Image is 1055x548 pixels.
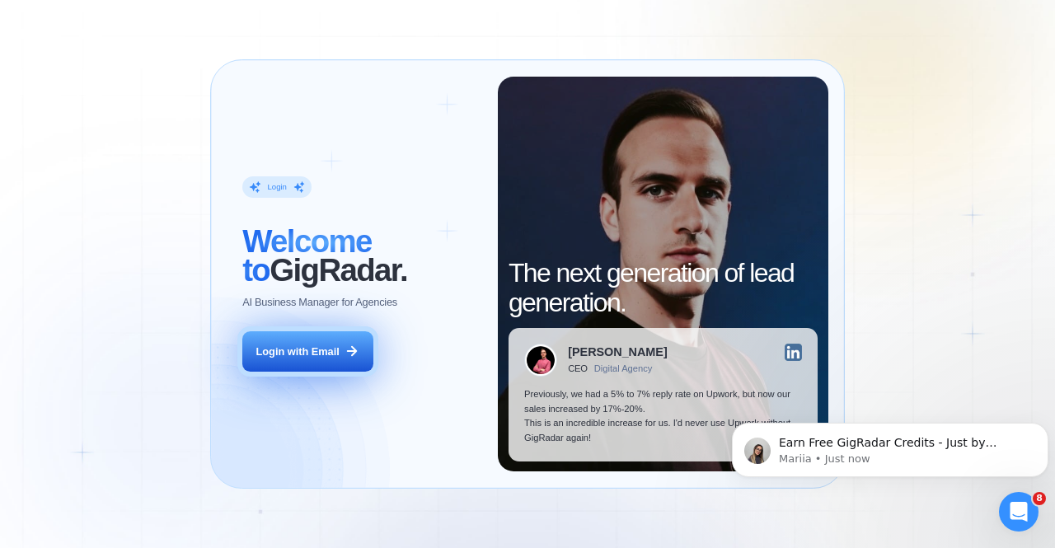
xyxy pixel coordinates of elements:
button: Login with Email [242,331,373,372]
div: CEO [568,363,588,374]
div: Login [268,182,287,193]
span: 8 [1033,492,1046,505]
span: Welcome to [242,223,372,288]
p: Previously, we had a 5% to 7% reply rate on Upwork, but now our sales increased by 17%-20%. This ... [524,387,802,445]
iframe: Intercom notifications message [725,388,1055,504]
iframe: Intercom live chat [999,492,1039,532]
p: AI Business Manager for Agencies [242,295,397,310]
div: [PERSON_NAME] [568,346,667,358]
div: Login with Email [256,344,340,359]
h2: ‍ GigRadar. [242,227,482,284]
h2: The next generation of lead generation. [509,259,818,316]
div: Digital Agency [594,363,653,374]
